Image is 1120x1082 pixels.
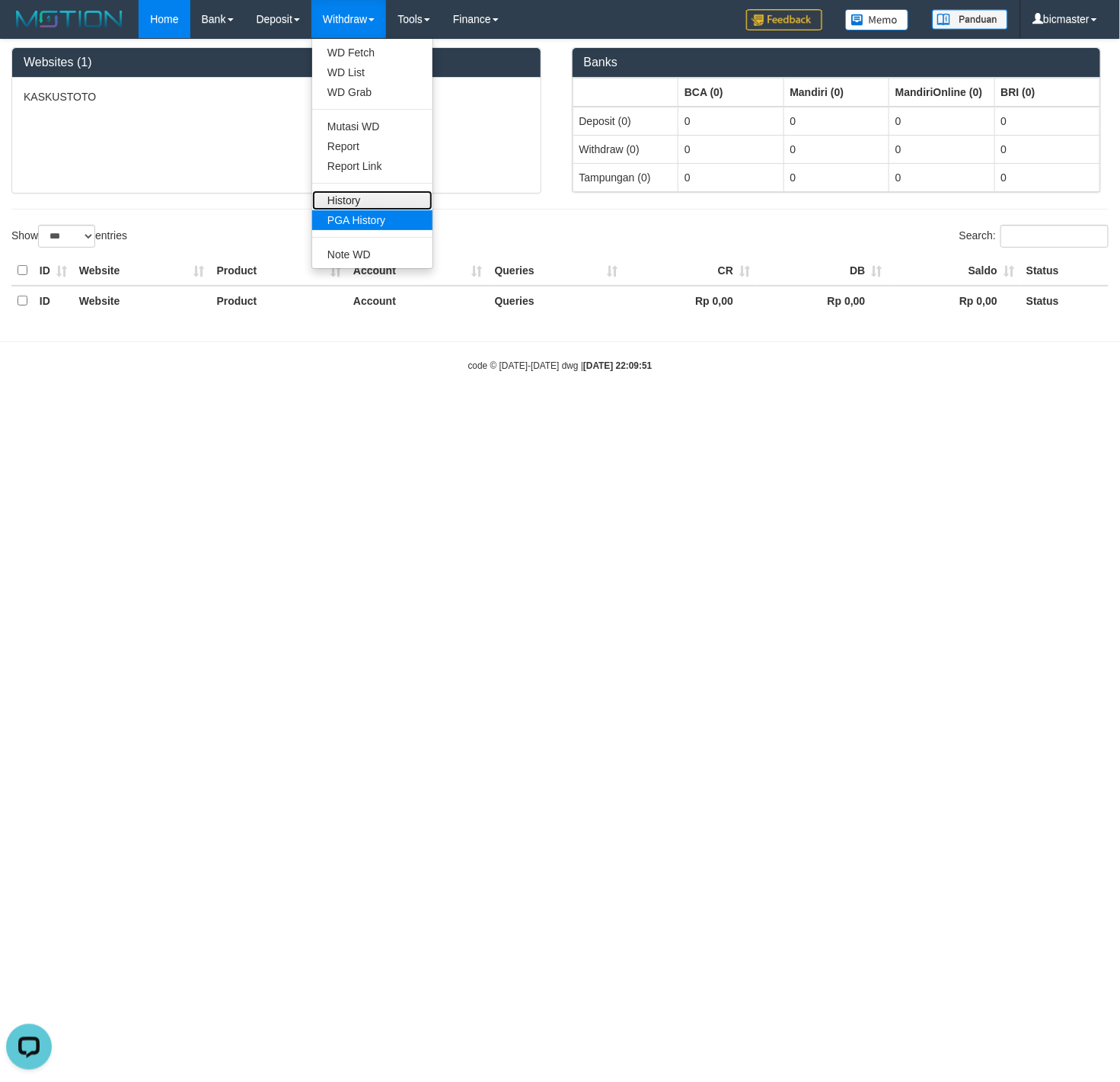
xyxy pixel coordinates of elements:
th: Status [1020,286,1109,315]
td: Withdraw (0) [573,135,678,163]
select: Showentries [38,225,95,248]
td: 0 [889,135,995,163]
h3: Websites (1) [24,56,529,69]
a: Note WD [312,245,432,264]
td: 0 [994,135,1100,163]
th: Queries [489,256,624,286]
td: 0 [994,163,1100,191]
td: 0 [678,163,784,191]
small: code © [DATE]-[DATE] dwg | [468,360,653,371]
img: MOTION_logo.png [11,8,127,30]
th: Group: activate to sort column ascending [573,78,678,107]
td: Deposit (0) [573,107,678,136]
th: Queries [489,286,624,315]
input: Search: [1000,225,1109,248]
td: 0 [678,107,784,136]
th: Rp 0,00 [624,286,756,315]
th: DB [756,256,888,286]
strong: [DATE] 22:09:51 [583,360,652,371]
a: WD Fetch [312,43,432,62]
a: Report [312,136,432,156]
th: Group: activate to sort column ascending [994,78,1100,107]
th: Group: activate to sort column ascending [678,78,784,107]
td: 0 [783,107,889,136]
td: Tampungan (0) [573,163,678,191]
th: Rp 0,00 [756,286,888,315]
a: Mutasi WD [312,117,432,136]
a: WD Grab [312,82,432,102]
img: panduan.png [932,9,1008,30]
td: 0 [994,107,1100,136]
td: 0 [889,163,995,191]
img: Button%20Memo.svg [845,9,909,30]
a: WD List [312,62,432,82]
th: Website [73,256,211,286]
label: Show entries [11,225,127,248]
th: Website [73,286,211,315]
td: 0 [783,163,889,191]
th: Group: activate to sort column ascending [783,78,889,107]
a: Report Link [312,156,432,176]
td: 0 [889,107,995,136]
th: ID [34,286,73,315]
th: Saldo [889,256,1020,286]
th: Rp 0,00 [889,286,1020,315]
label: Search: [959,225,1109,248]
th: Group: activate to sort column ascending [889,78,995,107]
th: Product [210,256,347,286]
h3: Banks [584,56,1090,69]
a: History [312,190,432,210]
img: Feedback.jpg [746,9,822,30]
td: 0 [678,135,784,163]
th: Product [210,286,347,315]
th: ID [34,256,73,286]
th: Account [347,286,489,315]
p: KASKUSTOTO [24,89,529,104]
th: CR [624,256,756,286]
th: Status [1020,256,1109,286]
button: Open LiveChat chat widget [6,6,52,52]
td: 0 [783,135,889,163]
a: PGA History [312,210,432,230]
th: Account [347,256,489,286]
